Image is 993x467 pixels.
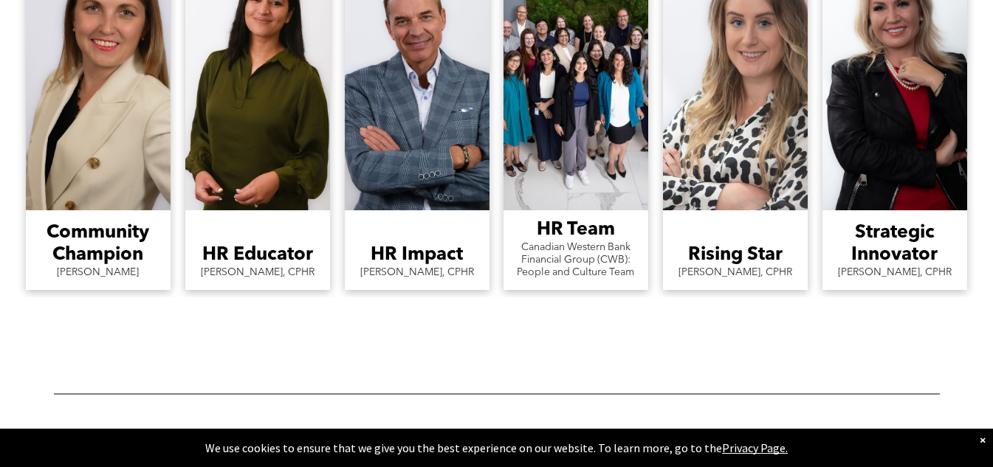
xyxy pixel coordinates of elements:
p: [PERSON_NAME] [57,266,139,279]
p: Canadian Western Bank Financial Group (CWB): People and Culture Team [511,241,641,279]
p: [PERSON_NAME], CPHR [678,266,792,279]
h3: Rising Star [688,244,783,266]
a: Privacy Page. [722,440,788,455]
h3: HR Team [537,219,615,241]
div: Dismiss notification [980,432,986,447]
h3: HR Impact [371,244,463,266]
p: [PERSON_NAME], CPHR [201,266,315,279]
h3: Strategic Innovator [830,222,960,266]
p: [PERSON_NAME], CPHR [838,266,952,279]
h3: HR Educator [202,244,313,266]
h3: Community Champion [33,222,163,266]
p: [PERSON_NAME], CPHR [360,266,474,279]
